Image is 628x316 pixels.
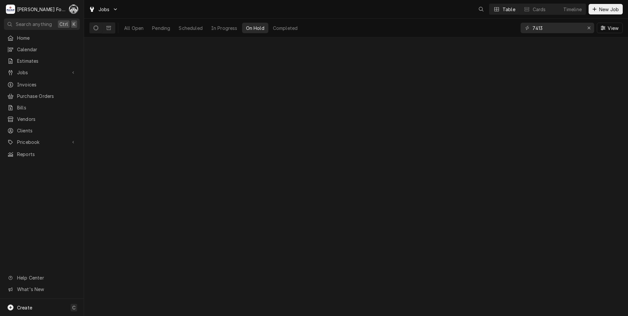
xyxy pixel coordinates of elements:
span: Help Center [17,274,76,281]
div: Marshall Food Equipment Service's Avatar [6,5,15,14]
a: Go to Jobs [86,4,121,15]
a: Purchase Orders [4,91,80,102]
div: On Hold [246,25,264,32]
span: New Job [598,6,620,13]
span: C [72,304,76,311]
a: Clients [4,125,80,136]
div: In Progress [211,25,237,32]
button: New Job [589,4,623,14]
span: Calendar [17,46,77,53]
a: Reports [4,149,80,160]
a: Go to Jobs [4,67,80,78]
a: Estimates [4,56,80,66]
button: Search anythingCtrlK [4,18,80,30]
div: Table [503,6,515,13]
span: What's New [17,286,76,293]
div: Cards [533,6,546,13]
span: Vendors [17,116,77,123]
span: Pricebook [17,139,67,146]
div: Chris Murphy (103)'s Avatar [69,5,78,14]
span: Purchase Orders [17,93,77,100]
span: Bills [17,104,77,111]
span: Invoices [17,81,77,88]
span: View [606,25,620,32]
a: Bills [4,102,80,113]
span: Clients [17,127,77,134]
div: M [6,5,15,14]
span: Search anything [16,21,52,28]
a: Calendar [4,44,80,55]
a: Go to Pricebook [4,137,80,147]
a: Invoices [4,79,80,90]
input: Keyword search [532,23,582,33]
div: Scheduled [179,25,202,32]
span: Home [17,34,77,41]
button: View [597,23,623,33]
div: [PERSON_NAME] Food Equipment Service [17,6,65,13]
button: Open search [476,4,486,14]
a: Home [4,33,80,43]
div: Completed [273,25,298,32]
span: Create [17,305,32,310]
span: Reports [17,151,77,158]
span: K [73,21,76,28]
span: Estimates [17,57,77,64]
div: Pending [152,25,170,32]
a: Go to What's New [4,284,80,295]
a: Vendors [4,114,80,124]
button: Erase input [584,23,594,33]
a: Go to Help Center [4,272,80,283]
span: Jobs [99,6,110,13]
span: Jobs [17,69,67,76]
div: All Open [124,25,144,32]
span: Ctrl [59,21,68,28]
div: Timeline [563,6,582,13]
div: C( [69,5,78,14]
